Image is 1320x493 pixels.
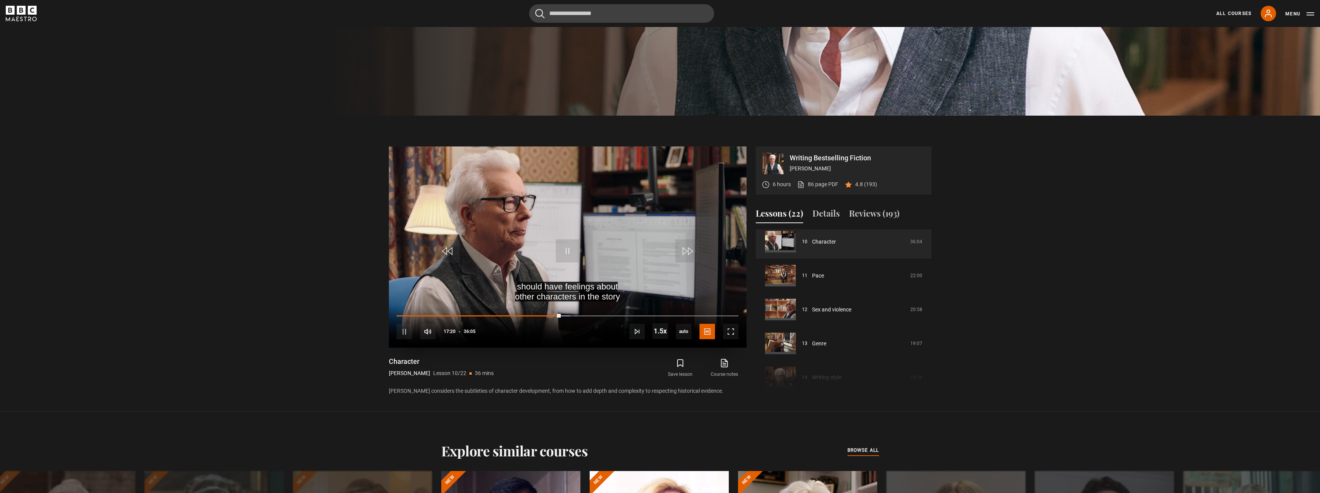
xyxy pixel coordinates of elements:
[676,324,691,339] span: auto
[790,165,925,173] p: [PERSON_NAME]
[529,4,714,23] input: Search
[629,324,645,339] button: Next Lesson
[812,238,836,246] a: Character
[397,315,738,317] div: Progress Bar
[773,180,791,188] p: 6 hours
[389,369,430,377] p: [PERSON_NAME]
[812,340,826,348] a: Genre
[658,357,702,379] button: Save lesson
[849,207,900,223] button: Reviews (193)
[535,9,545,19] button: Submit the search query
[389,357,494,366] h1: Character
[700,324,715,339] button: Captions
[389,387,747,395] p: [PERSON_NAME] considers the subtleties of character development, from how to add depth and comple...
[1285,10,1314,18] button: Toggle navigation
[812,272,824,280] a: Pace
[756,207,803,223] button: Lessons (22)
[433,369,466,377] p: Lesson 10/22
[847,446,879,455] a: browse all
[6,6,37,21] svg: BBC Maestro
[855,180,877,188] p: 4.8 (193)
[397,324,412,339] button: Pause
[441,443,588,459] h2: Explore similar courses
[652,323,668,339] button: Playback Rate
[797,180,838,188] a: 86 page PDF
[812,207,840,223] button: Details
[459,329,461,334] span: -
[676,324,691,339] div: Current quality: 720p
[420,324,436,339] button: Mute
[812,306,851,314] a: Sex and violence
[475,369,494,377] p: 36 mins
[702,357,746,379] a: Course notes
[847,446,879,454] span: browse all
[723,324,738,339] button: Fullscreen
[464,325,476,338] span: 36:05
[444,325,456,338] span: 17:20
[1216,10,1251,17] a: All Courses
[790,155,925,162] p: Writing Bestselling Fiction
[389,146,747,348] video-js: Video Player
